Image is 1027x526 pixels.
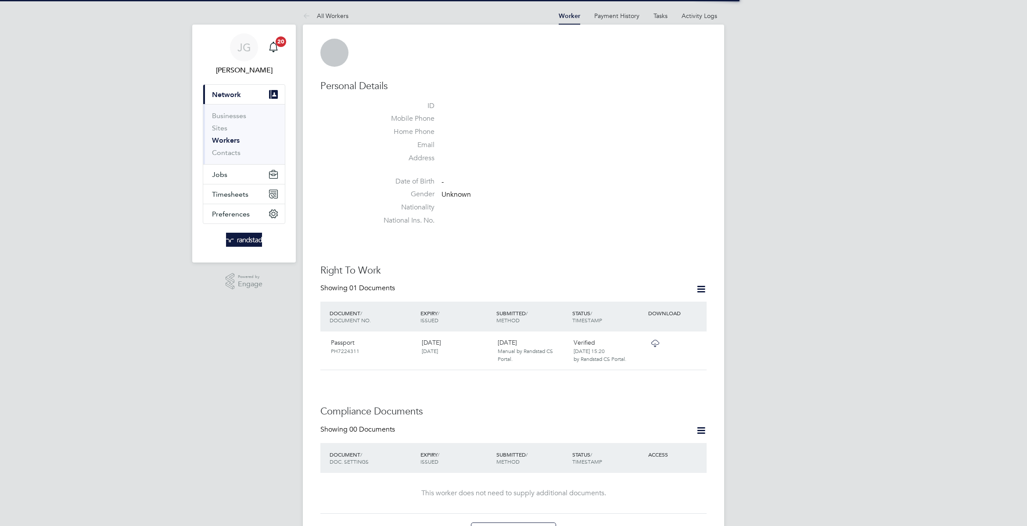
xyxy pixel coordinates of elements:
[373,177,434,186] label: Date of Birth
[418,335,494,358] div: [DATE]
[203,33,285,76] a: JG[PERSON_NAME]
[276,36,286,47] span: 20
[212,210,250,218] span: Preferences
[212,170,227,179] span: Jobs
[646,305,707,321] div: DOWNLOAD
[327,447,418,469] div: DOCUMENT
[442,177,444,186] span: -
[303,12,348,20] a: All Workers
[526,310,528,317] span: /
[327,305,418,328] div: DOCUMENT
[349,425,395,434] span: 00 Documents
[498,347,553,362] span: Manual by Randstad CS Portal.
[570,447,646,469] div: STATUS
[203,204,285,223] button: Preferences
[496,458,520,465] span: METHOD
[330,458,369,465] span: DOC. SETTINGS
[212,112,246,120] a: Businesses
[494,305,570,328] div: SUBMITTED
[203,184,285,204] button: Timesheets
[496,317,520,324] span: METHOD
[238,273,262,281] span: Powered by
[574,347,605,354] span: [DATE] 15:20
[212,136,240,144] a: Workers
[572,317,602,324] span: TIMESTAMP
[646,447,707,462] div: ACCESS
[442,191,471,199] span: Unknown
[331,347,359,354] span: PH7224311
[420,317,438,324] span: ISSUED
[238,281,262,288] span: Engage
[265,33,282,61] a: 20
[203,65,285,76] span: James Garrard
[203,233,285,247] a: Go to home page
[418,447,494,469] div: EXPIRY
[570,305,646,328] div: STATUS
[590,451,592,458] span: /
[418,305,494,328] div: EXPIRY
[203,104,285,164] div: Network
[226,233,262,247] img: randstad-logo-retina.png
[329,489,698,498] div: This worker does not need to supply additional documents.
[420,458,438,465] span: ISSUED
[320,80,707,93] h3: Personal Details
[360,451,362,458] span: /
[494,447,570,469] div: SUBMITTED
[237,42,251,53] span: JG
[590,310,592,317] span: /
[212,90,241,99] span: Network
[373,216,434,225] label: National Ins. No.
[654,12,668,20] a: Tasks
[373,190,434,199] label: Gender
[438,451,439,458] span: /
[327,335,418,358] div: Passport
[330,317,371,324] span: DOCUMENT NO.
[203,85,285,104] button: Network
[373,141,434,150] label: Email
[373,101,434,111] label: ID
[422,347,438,354] span: [DATE]
[212,124,227,132] a: Sites
[349,284,395,292] span: 01 Documents
[320,284,397,293] div: Showing
[203,165,285,184] button: Jobs
[320,425,397,434] div: Showing
[559,12,580,20] a: Worker
[526,451,528,458] span: /
[494,335,570,366] div: [DATE]
[320,405,707,418] h3: Compliance Documents
[373,203,434,212] label: Nationality
[192,25,296,263] nav: Main navigation
[226,273,263,290] a: Powered byEngage
[373,127,434,137] label: Home Phone
[572,458,602,465] span: TIMESTAMP
[594,12,639,20] a: Payment History
[574,355,626,362] span: by Randstad CS Portal.
[438,310,439,317] span: /
[360,310,362,317] span: /
[212,148,241,157] a: Contacts
[682,12,717,20] a: Activity Logs
[574,339,595,346] span: Verified
[212,190,248,198] span: Timesheets
[373,114,434,123] label: Mobile Phone
[373,154,434,163] label: Address
[320,264,707,277] h3: Right To Work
